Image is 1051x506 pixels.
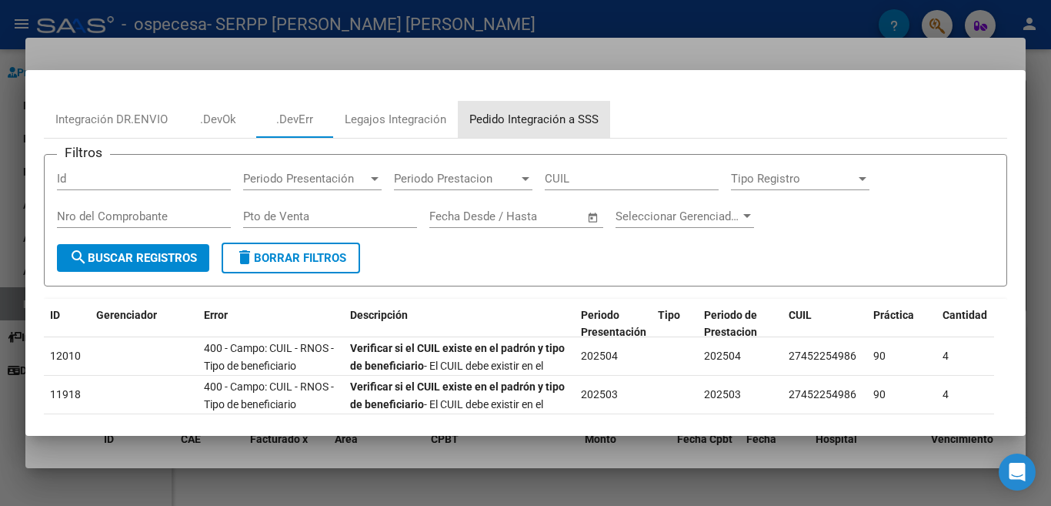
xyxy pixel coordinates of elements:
[658,309,680,321] span: Tipo
[585,209,602,226] button: Open calendar
[350,380,565,463] span: - El CUIL debe existir en el padrón de la Obra Social, y no debe ser del tipo beneficiario adhere...
[204,342,334,372] span: 400 - Campo: CUIL - RNOS - Tipo de beneficiario
[200,111,236,129] div: .DevOk
[235,251,346,265] span: Borrar Filtros
[50,388,81,400] span: 11918
[782,299,867,350] datatable-header-cell: CUIL
[943,350,949,362] span: 4
[943,388,949,400] span: 4
[350,309,408,321] span: Descripción
[943,309,987,321] span: Cantidad
[867,299,936,350] datatable-header-cell: Práctica
[429,209,479,223] input: Start date
[350,380,565,410] strong: Verificar si el CUIL existe en el padrón y tipo de beneficiario
[204,309,228,321] span: Error
[469,111,599,129] div: Pedido Integración a SSS
[616,209,740,223] span: Seleccionar Gerenciador
[789,386,856,404] div: 27452254986
[873,388,886,400] span: 90
[350,342,565,372] strong: Verificar si el CUIL existe en el padrón y tipo de beneficiario
[344,299,575,350] datatable-header-cell: Descripción
[581,388,618,400] span: 202503
[198,299,344,350] datatable-header-cell: Error
[704,388,741,400] span: 202503
[69,248,88,266] mat-icon: search
[57,244,209,272] button: Buscar Registros
[69,251,197,265] span: Buscar Registros
[57,142,110,163] h3: Filtros
[55,111,168,129] div: Integración DR.ENVIO
[999,454,1036,491] div: Open Intercom Messenger
[873,350,886,362] span: 90
[96,309,157,321] span: Gerenciador
[873,309,914,321] span: Práctica
[789,309,812,321] span: CUIL
[44,299,90,350] datatable-header-cell: ID
[581,350,618,362] span: 202504
[936,299,1006,350] datatable-header-cell: Cantidad
[90,299,198,350] datatable-header-cell: Gerenciador
[704,350,741,362] span: 202504
[345,111,446,129] div: Legajos Integración
[394,172,519,186] span: Periodo Prestacion
[704,309,757,339] span: Periodo de Prestacion
[243,172,368,186] span: Periodo Presentación
[789,347,856,365] div: 27452254986
[581,309,646,339] span: Periodo Presentación
[222,243,360,273] button: Borrar Filtros
[50,350,81,362] span: 12010
[698,299,782,350] datatable-header-cell: Periodo de Prestacion
[235,248,254,266] mat-icon: delete
[50,309,60,321] span: ID
[575,299,652,350] datatable-header-cell: Periodo Presentación
[652,299,698,350] datatable-header-cell: Tipo
[731,172,856,186] span: Tipo Registro
[493,209,568,223] input: End date
[204,380,334,410] span: 400 - Campo: CUIL - RNOS - Tipo de beneficiario
[276,111,313,129] div: .DevErr
[350,342,565,424] span: - El CUIL debe existir en el padrón de la Obra Social, y no debe ser del tipo beneficiario adhere...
